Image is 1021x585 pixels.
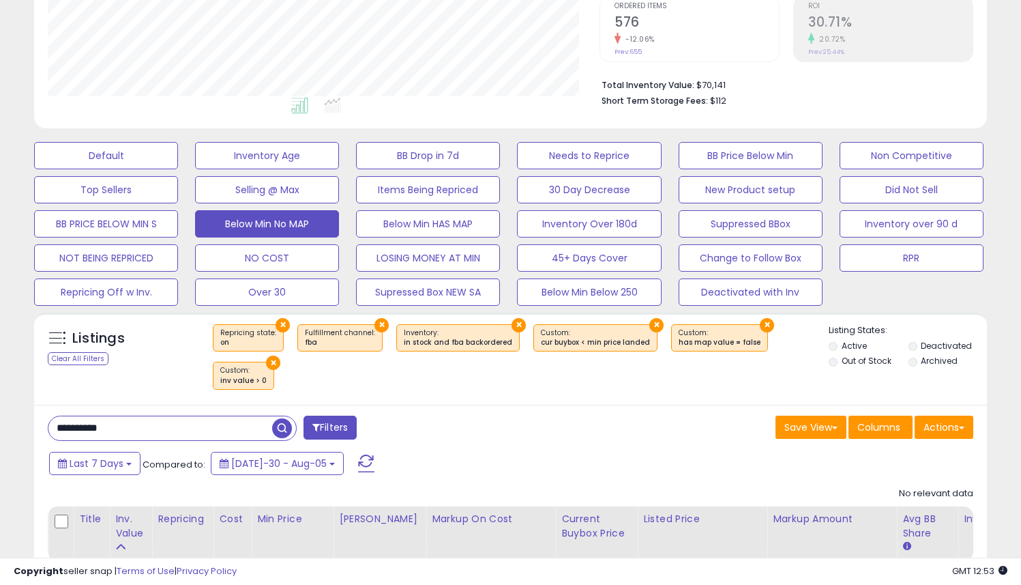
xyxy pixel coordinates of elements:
button: × [760,318,774,332]
button: Inventory Over 180d [517,210,661,238]
div: Avg BB Share [902,512,952,541]
button: Supressed Box NEW SA [356,279,500,306]
div: Title [79,512,104,526]
div: [PERSON_NAME] [339,512,420,526]
span: 2025-08-13 12:53 GMT [952,565,1007,577]
h5: Listings [72,329,125,348]
button: Last 7 Days [49,452,140,475]
b: Short Term Storage Fees: [602,95,708,106]
div: seller snap | | [14,565,237,578]
small: Prev: 655 [615,48,642,56]
button: Actions [915,416,973,439]
button: Default [34,142,178,169]
div: in stock and fba backordered [404,338,512,347]
a: Privacy Policy [177,565,237,577]
label: Active [842,340,867,352]
button: Needs to Reprice [517,142,661,169]
strong: Copyright [14,565,63,577]
th: The percentage added to the cost of goods (COGS) that forms the calculator for Min & Max prices. [426,506,556,561]
div: Inv. value [115,512,146,541]
button: Below Min No MAP [195,210,339,238]
button: Non Competitive [840,142,983,169]
span: [DATE]-30 - Aug-05 [231,457,327,470]
div: Markup on Cost [432,512,550,526]
div: Current Buybox Price [561,512,632,541]
button: New Product setup [679,176,823,203]
button: Suppressed BBox [679,210,823,238]
button: RPR [840,244,983,272]
div: Listed Price [643,512,761,526]
button: 30 Day Decrease [517,176,661,203]
button: × [512,318,526,332]
span: Custom: [679,328,760,348]
button: Deactivated with Inv [679,279,823,306]
div: Markup Amount [773,512,891,526]
span: Last 7 Days [70,457,123,470]
span: Ordered Items [615,3,779,10]
span: Custom: [541,328,650,348]
div: Clear All Filters [48,352,108,365]
span: $112 [710,94,726,107]
div: on [220,338,276,347]
button: LOSING MONEY AT MIN [356,244,500,272]
button: × [649,318,664,332]
small: Prev: 25.44% [808,48,844,56]
div: has map value = false [679,338,760,347]
button: Below Min Below 250 [517,279,661,306]
button: Items Being Repriced [356,176,500,203]
div: Min Price [257,512,327,526]
span: ROI [808,3,973,10]
small: -12.06% [621,34,655,44]
label: Archived [921,355,958,367]
span: Repricing state : [220,328,276,348]
button: Below Min HAS MAP [356,210,500,238]
button: × [374,318,389,332]
button: BB Price Below Min [679,142,823,169]
button: BB Drop in 7d [356,142,500,169]
div: Repricing [158,512,207,526]
button: Save View [775,416,846,439]
div: cur buybox < min price landed [541,338,650,347]
button: Selling @ Max [195,176,339,203]
button: Change to Follow Box [679,244,823,272]
div: No relevant data [899,487,973,500]
button: Over 30 [195,279,339,306]
button: Inventory over 90 d [840,210,983,238]
span: Fulfillment channel : [305,328,375,348]
div: fba [305,338,375,347]
button: NO COST [195,244,339,272]
small: 20.72% [814,34,845,44]
a: Terms of Use [117,565,175,577]
label: Deactivated [921,340,972,352]
span: Custom: [220,365,267,386]
li: $70,141 [602,76,963,92]
button: NOT BEING REPRICED [34,244,178,272]
div: Cost [219,512,246,526]
h2: 30.71% [808,14,973,33]
button: Columns [848,416,913,439]
button: Top Sellers [34,176,178,203]
button: [DATE]-30 - Aug-05 [211,452,344,475]
button: × [266,356,280,370]
p: Listing States: [829,324,987,337]
button: Repricing Off w Inv. [34,279,178,306]
button: × [276,318,290,332]
span: Inventory : [404,328,512,348]
span: Compared to: [143,458,205,471]
b: Total Inventory Value: [602,79,694,91]
button: Inventory Age [195,142,339,169]
button: Filters [304,416,357,440]
label: Out of Stock [842,355,891,367]
button: 45+ Days Cover [517,244,661,272]
h2: 576 [615,14,779,33]
button: Did Not Sell [840,176,983,203]
div: inv value > 0 [220,376,267,386]
small: Avg BB Share. [902,541,911,553]
span: Columns [857,420,900,434]
button: BB PRICE BELOW MIN S [34,210,178,238]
